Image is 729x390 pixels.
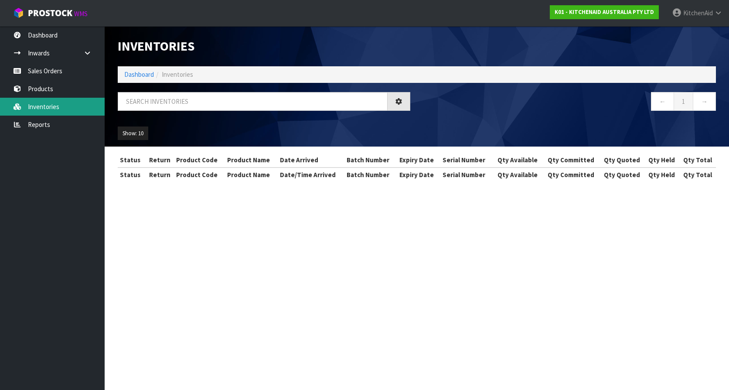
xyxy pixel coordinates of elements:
[278,168,345,181] th: Date/Time Arrived
[118,127,148,140] button: Show: 10
[644,168,679,181] th: Qty Held
[13,7,24,18] img: cube-alt.png
[423,92,716,113] nav: Page navigation
[174,153,225,167] th: Product Code
[278,153,345,167] th: Date Arrived
[344,168,397,181] th: Batch Number
[493,153,542,167] th: Qty Available
[162,70,193,79] span: Inventories
[683,9,713,17] span: KitchenAid
[344,153,397,167] th: Batch Number
[440,153,493,167] th: Serial Number
[397,168,440,181] th: Expiry Date
[555,8,654,16] strong: K01 - KITCHENAID AUSTRALIA PTY LTD
[146,153,174,167] th: Return
[397,153,440,167] th: Expiry Date
[693,92,716,111] a: →
[74,10,88,18] small: WMS
[651,92,674,111] a: ←
[599,153,644,167] th: Qty Quoted
[28,7,72,19] span: ProStock
[674,92,693,111] a: 1
[124,70,154,79] a: Dashboard
[679,168,716,181] th: Qty Total
[118,39,410,53] h1: Inventories
[679,153,716,167] th: Qty Total
[118,153,146,167] th: Status
[174,168,225,181] th: Product Code
[118,92,388,111] input: Search inventories
[146,168,174,181] th: Return
[644,153,679,167] th: Qty Held
[542,168,599,181] th: Qty Committed
[440,168,493,181] th: Serial Number
[225,168,277,181] th: Product Name
[225,153,277,167] th: Product Name
[542,153,599,167] th: Qty Committed
[599,168,644,181] th: Qty Quoted
[118,168,146,181] th: Status
[493,168,542,181] th: Qty Available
